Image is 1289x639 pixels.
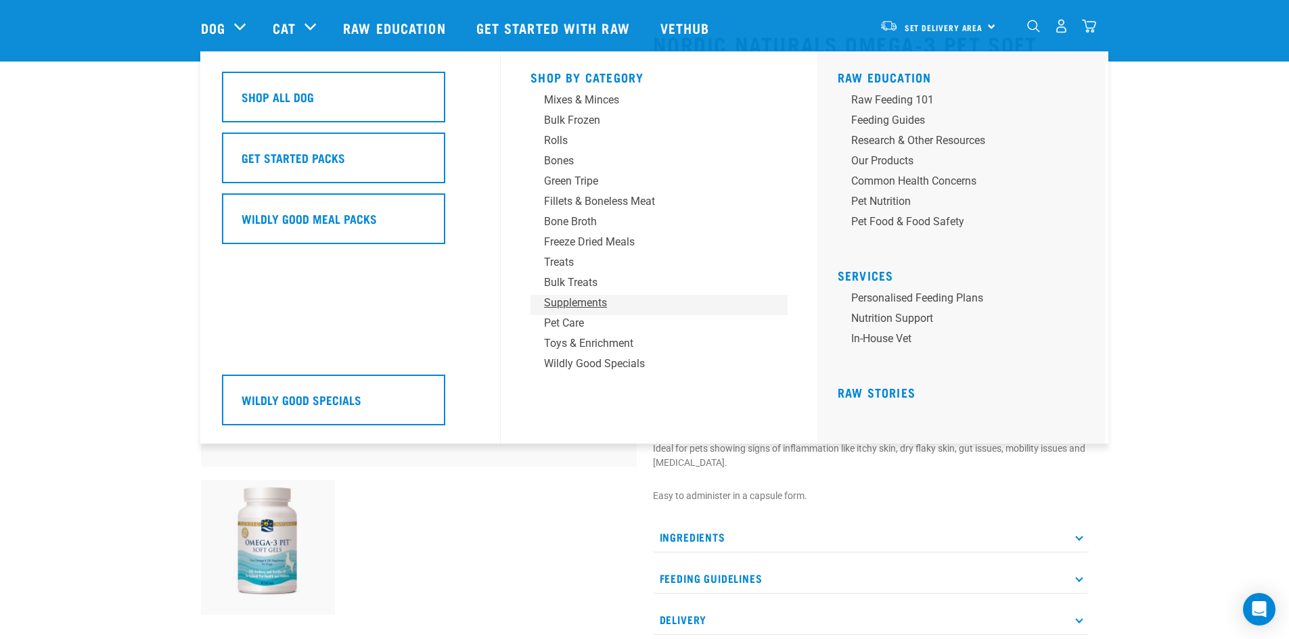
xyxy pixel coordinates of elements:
[838,74,932,80] a: Raw Education
[851,214,1062,230] div: Pet Food & Food Safety
[242,88,314,105] h5: Shop All Dog
[463,1,647,55] a: Get started with Raw
[242,391,361,408] h5: Wildly Good Specials
[544,295,755,311] div: Supplements
[544,234,755,250] div: Freeze Dried Meals
[330,1,462,55] a: Raw Education
[544,275,755,291] div: Bulk Treats
[544,153,755,169] div: Bones
[544,254,755,270] div: Treats
[530,335,788,356] a: Toys & Enrichment
[1243,593,1275,625] div: Open Intercom Messenger
[530,70,788,81] h5: Shop By Category
[851,112,1062,128] div: Feeding Guides
[1054,19,1068,33] img: user.png
[530,133,788,153] a: Rolls
[530,193,788,214] a: Fillets & Boneless Meat
[544,92,755,108] div: Mixes & Minces
[838,153,1095,173] a: Our Products
[905,25,983,30] span: Set Delivery Area
[544,173,755,189] div: Green Tripe
[530,173,788,193] a: Green Tripe
[851,92,1062,108] div: Raw Feeding 101
[851,133,1062,149] div: Research & Other Resources
[544,214,755,230] div: Bone Broth
[838,310,1095,331] a: Nutrition Support
[838,290,1095,310] a: Personalised Feeding Plans
[544,112,755,128] div: Bulk Frozen
[838,92,1095,112] a: Raw Feeding 101
[1027,20,1040,32] img: home-icon-1@2x.png
[653,489,1089,503] p: Easy to administer in a capsule form.
[1082,19,1096,33] img: home-icon@2x.png
[242,210,377,227] h5: Wildly Good Meal Packs
[838,112,1095,133] a: Feeding Guides
[530,112,788,133] a: Bulk Frozen
[838,268,1095,279] h5: Services
[201,18,225,38] a: Dog
[838,331,1095,351] a: In-house vet
[653,563,1089,594] p: Feeding Guidelines
[530,315,788,335] a: Pet Care
[544,193,755,210] div: Fillets & Boneless Meat
[653,522,1089,552] p: Ingredients
[647,1,727,55] a: Vethub
[653,605,1089,635] p: Delivery
[222,133,479,193] a: Get Started Packs
[838,133,1095,153] a: Research & Other Resources
[530,295,788,315] a: Supplements
[880,20,898,32] img: van-moving.png
[851,173,1062,189] div: Common Health Concerns
[530,254,788,275] a: Treats
[530,356,788,376] a: Wildly Good Specials
[201,480,336,615] img: Bottle Of Omega3 Pet With 90 Capsules For Pets
[544,335,755,352] div: Toys & Enrichment
[838,173,1095,193] a: Common Health Concerns
[222,375,479,435] a: Wildly Good Specials
[273,18,296,38] a: Cat
[530,153,788,173] a: Bones
[222,72,479,133] a: Shop All Dog
[838,214,1095,234] a: Pet Food & Food Safety
[838,193,1095,214] a: Pet Nutrition
[544,315,755,331] div: Pet Care
[242,149,345,166] h5: Get Started Packs
[530,275,788,295] a: Bulk Treats
[530,92,788,112] a: Mixes & Minces
[653,427,1089,470] p: Natural Nordics Pet Gels provide a boost of omega-3 fatty acids (EPA and DHA from [MEDICAL_DATA])...
[530,234,788,254] a: Freeze Dried Meals
[544,133,755,149] div: Rolls
[530,214,788,234] a: Bone Broth
[838,389,915,396] a: Raw Stories
[222,193,479,254] a: Wildly Good Meal Packs
[851,193,1062,210] div: Pet Nutrition
[544,356,755,372] div: Wildly Good Specials
[851,153,1062,169] div: Our Products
